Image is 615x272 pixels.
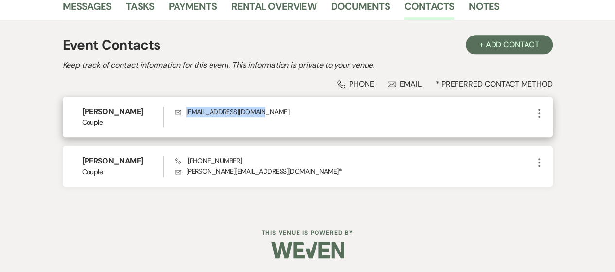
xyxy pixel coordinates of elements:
h6: [PERSON_NAME] [82,156,163,166]
div: * Preferred Contact Method [63,79,553,89]
span: [PHONE_NUMBER] [175,156,242,165]
div: Email [388,79,422,89]
img: Weven Logo [271,233,344,267]
p: [PERSON_NAME][EMAIL_ADDRESS][DOMAIN_NAME] * [175,166,533,177]
span: Couple [82,167,163,177]
p: [EMAIL_ADDRESS][DOMAIN_NAME] [175,107,533,117]
h1: Event Contacts [63,35,161,55]
h2: Keep track of contact information for this event. This information is private to your venue. [63,59,553,71]
div: Phone [337,79,374,89]
span: Couple [82,117,163,127]
button: + Add Contact [466,35,553,54]
h6: [PERSON_NAME] [82,107,163,117]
